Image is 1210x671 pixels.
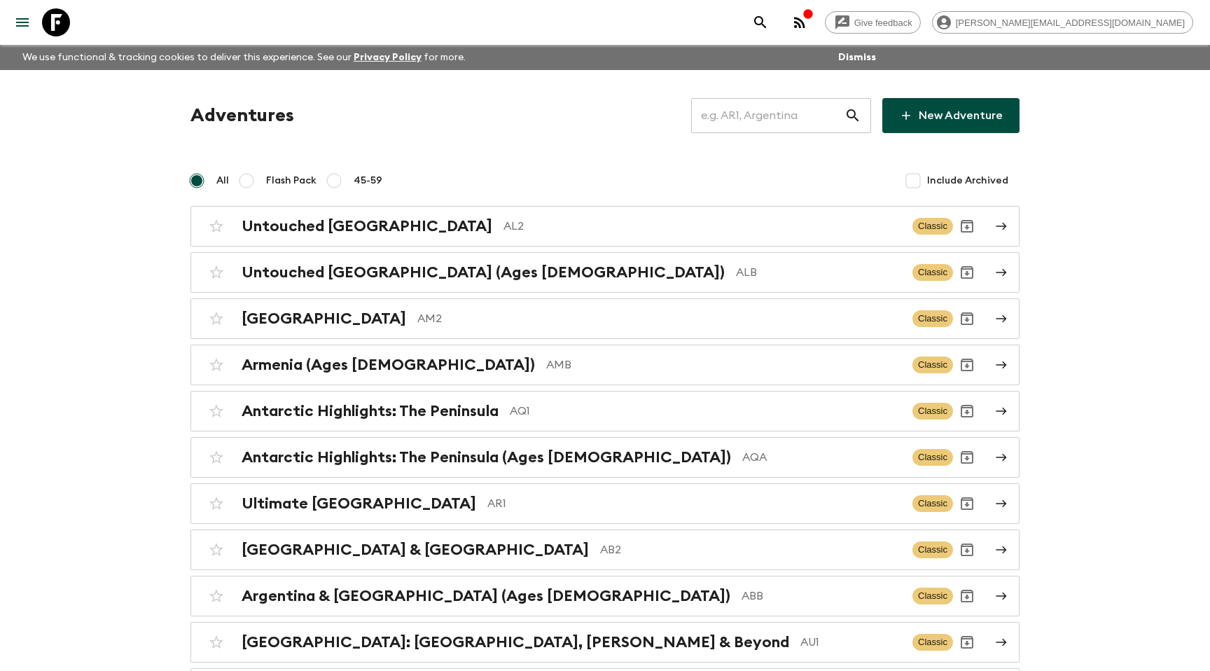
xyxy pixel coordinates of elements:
[746,8,774,36] button: search adventures
[17,45,471,70] p: We use functional & tracking cookies to deliver this experience. See our for more.
[190,391,1020,431] a: Antarctic Highlights: The PeninsulaAQ1ClassicArchive
[953,397,981,425] button: Archive
[190,576,1020,616] a: Argentina & [GEOGRAPHIC_DATA] (Ages [DEMOGRAPHIC_DATA])ABBClassicArchive
[242,263,725,282] h2: Untouched [GEOGRAPHIC_DATA] (Ages [DEMOGRAPHIC_DATA])
[242,633,789,651] h2: [GEOGRAPHIC_DATA]: [GEOGRAPHIC_DATA], [PERSON_NAME] & Beyond
[953,536,981,564] button: Archive
[847,18,920,28] span: Give feedback
[242,587,730,605] h2: Argentina & [GEOGRAPHIC_DATA] (Ages [DEMOGRAPHIC_DATA])
[912,264,953,281] span: Classic
[354,53,422,62] a: Privacy Policy
[912,634,953,651] span: Classic
[912,495,953,512] span: Classic
[242,356,535,374] h2: Armenia (Ages [DEMOGRAPHIC_DATA])
[242,448,731,466] h2: Antarctic Highlights: The Peninsula (Ages [DEMOGRAPHIC_DATA])
[190,530,1020,570] a: [GEOGRAPHIC_DATA] & [GEOGRAPHIC_DATA]AB2ClassicArchive
[417,310,901,327] p: AM2
[953,582,981,610] button: Archive
[190,437,1020,478] a: Antarctic Highlights: The Peninsula (Ages [DEMOGRAPHIC_DATA])AQAClassicArchive
[510,403,901,420] p: AQ1
[691,96,844,135] input: e.g. AR1, Argentina
[216,174,229,188] span: All
[825,11,921,34] a: Give feedback
[953,351,981,379] button: Archive
[882,98,1020,133] a: New Adventure
[953,443,981,471] button: Archive
[953,628,981,656] button: Archive
[736,264,901,281] p: ALB
[190,298,1020,339] a: [GEOGRAPHIC_DATA]AM2ClassicArchive
[742,449,901,466] p: AQA
[242,310,406,328] h2: [GEOGRAPHIC_DATA]
[242,494,476,513] h2: Ultimate [GEOGRAPHIC_DATA]
[242,402,499,420] h2: Antarctic Highlights: The Peninsula
[503,218,901,235] p: AL2
[953,212,981,240] button: Archive
[927,174,1008,188] span: Include Archived
[266,174,317,188] span: Flash Pack
[912,403,953,420] span: Classic
[190,622,1020,663] a: [GEOGRAPHIC_DATA]: [GEOGRAPHIC_DATA], [PERSON_NAME] & BeyondAU1ClassicArchive
[800,634,901,651] p: AU1
[912,310,953,327] span: Classic
[242,541,589,559] h2: [GEOGRAPHIC_DATA] & [GEOGRAPHIC_DATA]
[190,252,1020,293] a: Untouched [GEOGRAPHIC_DATA] (Ages [DEMOGRAPHIC_DATA])ALBClassicArchive
[912,588,953,604] span: Classic
[546,357,901,373] p: AMB
[912,449,953,466] span: Classic
[190,483,1020,524] a: Ultimate [GEOGRAPHIC_DATA]AR1ClassicArchive
[953,490,981,518] button: Archive
[953,305,981,333] button: Archive
[912,218,953,235] span: Classic
[912,541,953,558] span: Classic
[835,48,879,67] button: Dismiss
[912,357,953,373] span: Classic
[354,174,382,188] span: 45-59
[932,11,1193,34] div: [PERSON_NAME][EMAIL_ADDRESS][DOMAIN_NAME]
[948,18,1192,28] span: [PERSON_NAME][EMAIL_ADDRESS][DOMAIN_NAME]
[190,102,294,130] h1: Adventures
[190,345,1020,385] a: Armenia (Ages [DEMOGRAPHIC_DATA])AMBClassicArchive
[242,217,492,235] h2: Untouched [GEOGRAPHIC_DATA]
[190,206,1020,247] a: Untouched [GEOGRAPHIC_DATA]AL2ClassicArchive
[742,588,901,604] p: ABB
[953,258,981,286] button: Archive
[487,495,901,512] p: AR1
[8,8,36,36] button: menu
[600,541,901,558] p: AB2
